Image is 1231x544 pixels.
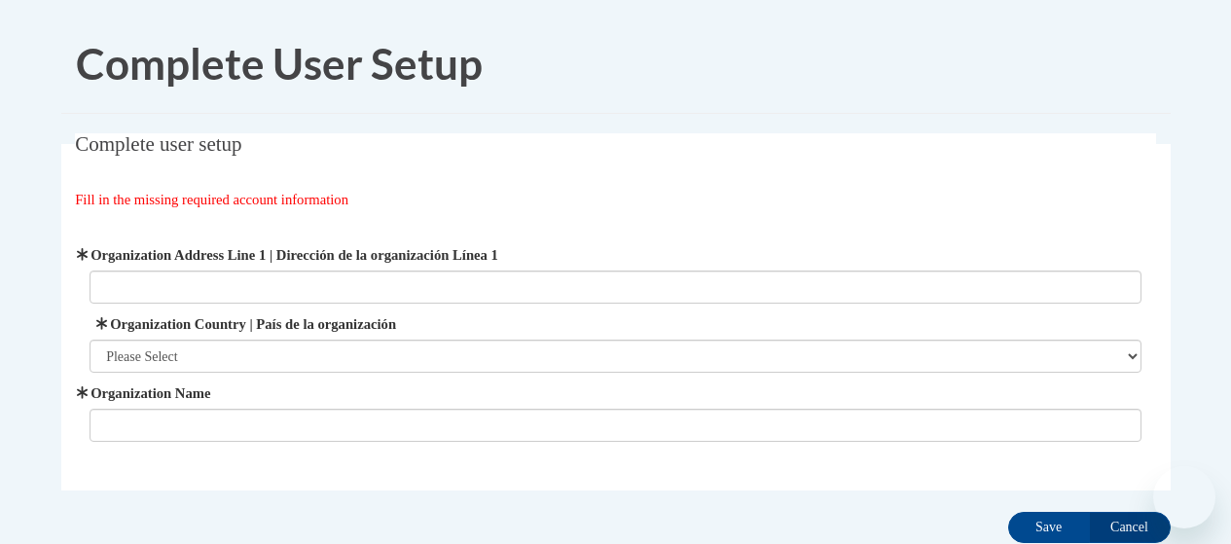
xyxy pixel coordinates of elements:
input: Cancel [1089,512,1171,543]
input: Save [1008,512,1090,543]
label: Organization Country | País de la organización [90,313,1141,335]
label: Organization Address Line 1 | Dirección de la organización Línea 1 [90,244,1141,266]
span: Fill in the missing required account information [75,192,348,207]
input: Metadata input [90,271,1141,304]
span: Complete User Setup [76,38,483,89]
iframe: Button to launch messaging window [1153,466,1215,528]
span: Complete user setup [75,132,241,156]
label: Organization Name [90,382,1141,404]
input: Metadata input [90,409,1141,442]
